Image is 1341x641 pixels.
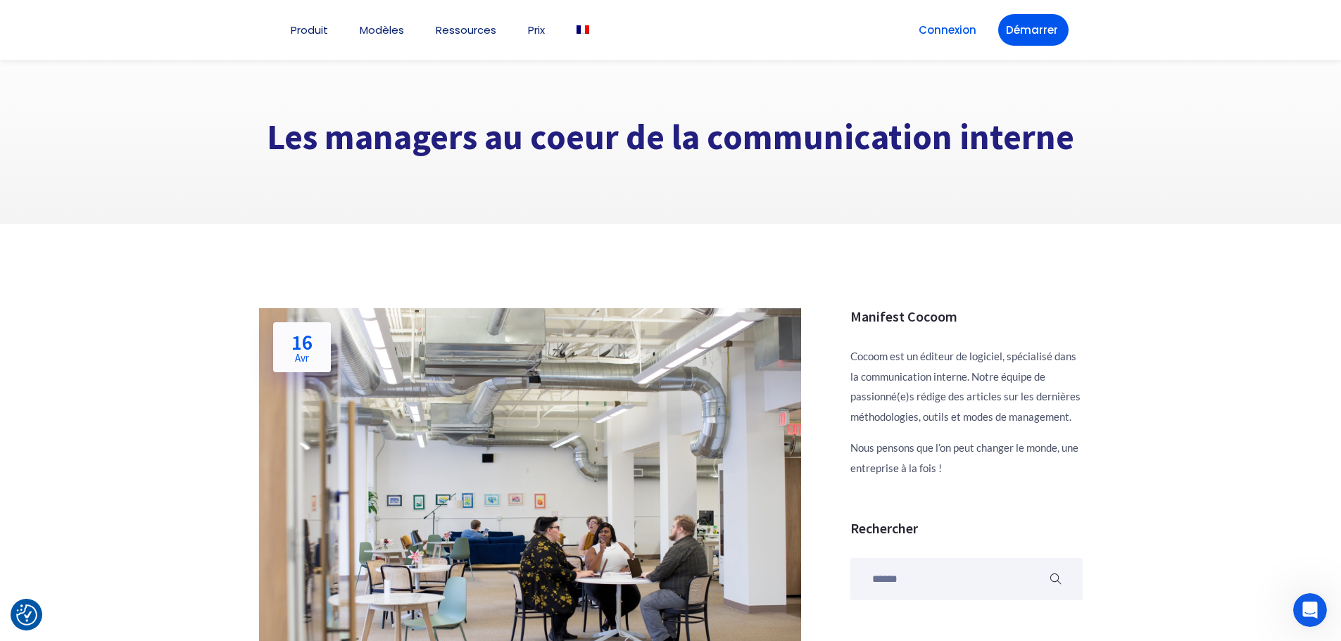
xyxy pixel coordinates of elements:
a: Modèles [360,25,404,35]
h3: Rechercher [850,520,1083,537]
button: Consent Preferences [16,604,37,626]
h2: 16 [291,331,313,363]
p: Cocoom est un éditeur de logiciel, spécialisé dans la communication interne. Notre équipe de pass... [850,346,1083,426]
h1: Les managers au coeur de la communication interne [259,115,1083,160]
p: Nous pensons que l’on peut changer le monde, une entreprise à la fois ! [850,438,1083,478]
img: Français [577,25,589,34]
iframe: Intercom live chat [1293,593,1327,627]
a: 16Avr [273,322,331,372]
h3: Manifest Cocoom [850,308,1083,325]
a: Démarrer [998,14,1069,46]
a: Ressources [436,25,496,35]
a: Prix [528,25,545,35]
a: Produit [291,25,328,35]
img: Revisit consent button [16,604,37,626]
a: Connexion [911,14,984,46]
span: Avr [291,353,313,363]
